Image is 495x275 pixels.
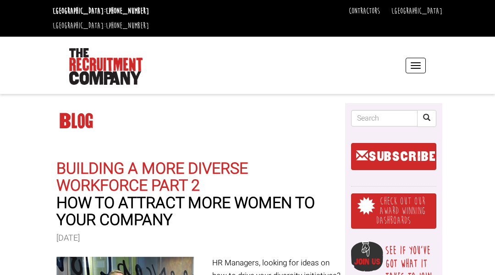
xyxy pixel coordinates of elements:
a: Contractors [349,6,380,16]
a: Check out our award winning dashboards [351,193,436,229]
a: [PHONE_NUMBER] [106,6,149,16]
li: [GEOGRAPHIC_DATA]: [50,18,151,33]
a: SUBSCRIBE [351,143,436,170]
h3: [DATE] [56,234,342,243]
a: [GEOGRAPHIC_DATA] [391,6,442,16]
img: Join Us [351,242,383,272]
img: The Recruitment Company [69,48,143,85]
input: Search [351,110,418,126]
li: [GEOGRAPHIC_DATA]: [50,4,151,18]
a: Building a more diverse workforce part 2How to attract more women to your company [56,157,342,229]
h1: Blog [56,113,342,130]
a: [PHONE_NUMBER] [106,21,149,31]
span: How to attract more women to your company [56,195,342,229]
